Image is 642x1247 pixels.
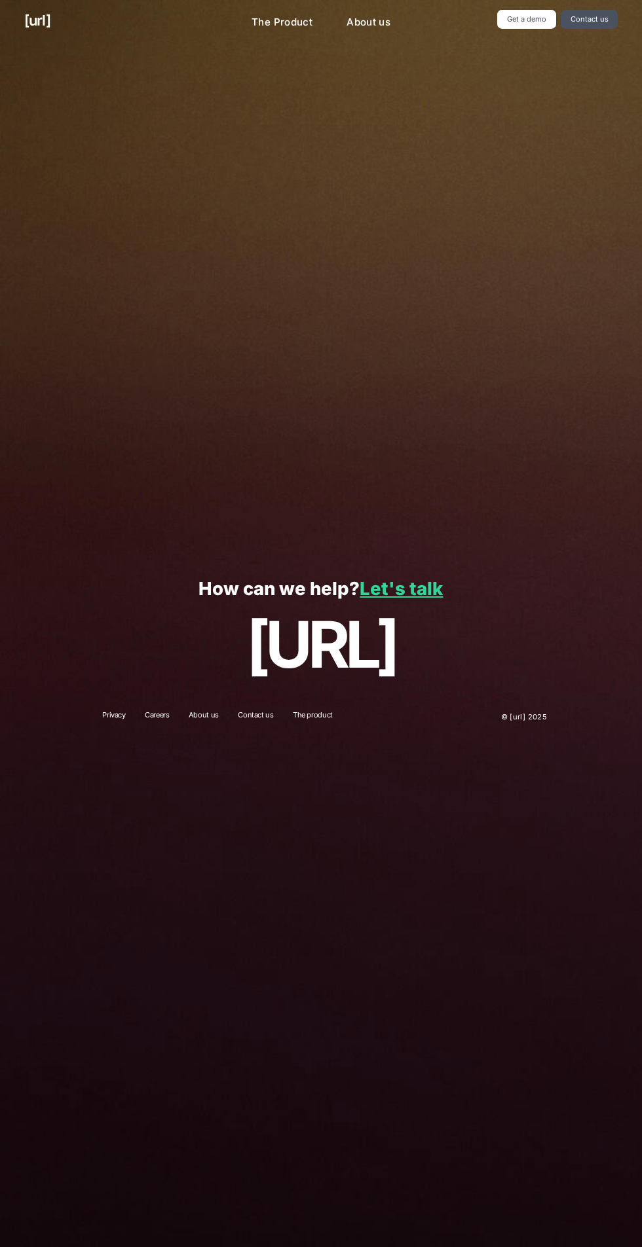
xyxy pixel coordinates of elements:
[138,710,176,724] a: Careers
[181,710,226,724] a: About us
[24,609,618,681] p: [URL]
[286,710,340,724] a: The product
[561,10,618,29] a: Contact us
[24,10,50,31] a: [URL]
[231,710,280,724] a: Contact us
[434,710,547,724] p: © [URL] 2025
[497,10,556,29] a: Get a demo
[360,577,444,600] a: Let's talk
[336,10,401,35] a: About us
[24,579,618,599] p: How can we help?
[95,710,132,724] a: Privacy
[241,10,323,35] a: The Product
